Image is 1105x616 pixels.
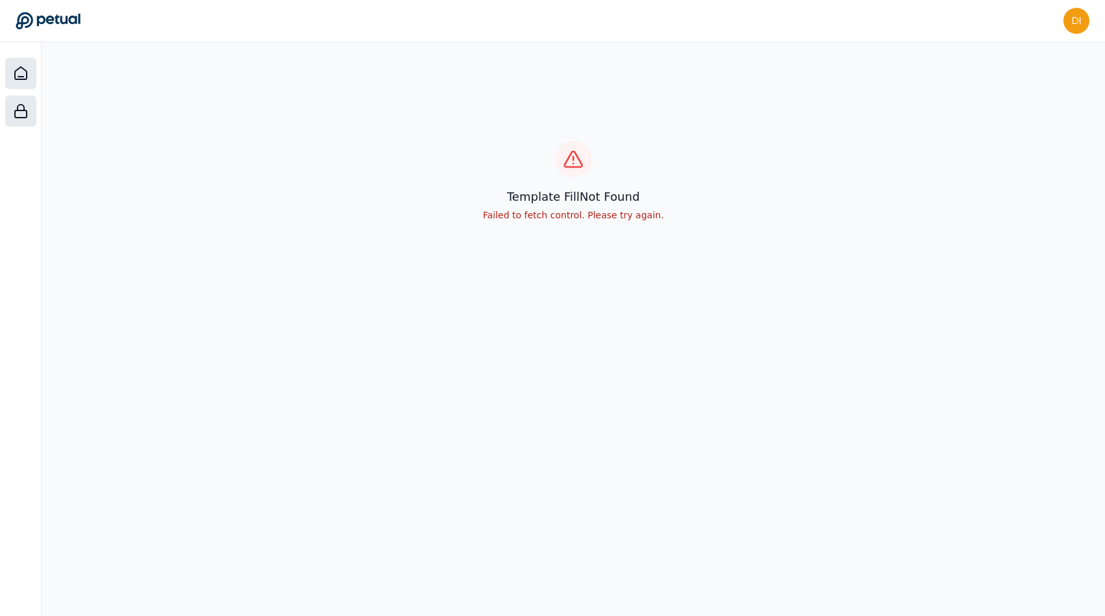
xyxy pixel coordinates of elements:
[5,58,36,89] a: Dashboard
[5,96,36,127] a: SOC
[16,12,81,30] a: Go to Dashboard
[483,188,664,206] h3: template fill Not Found
[483,209,664,222] p: Failed to fetch control. Please try again.
[1063,8,1089,34] img: dishant.khurana@snowflake.com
